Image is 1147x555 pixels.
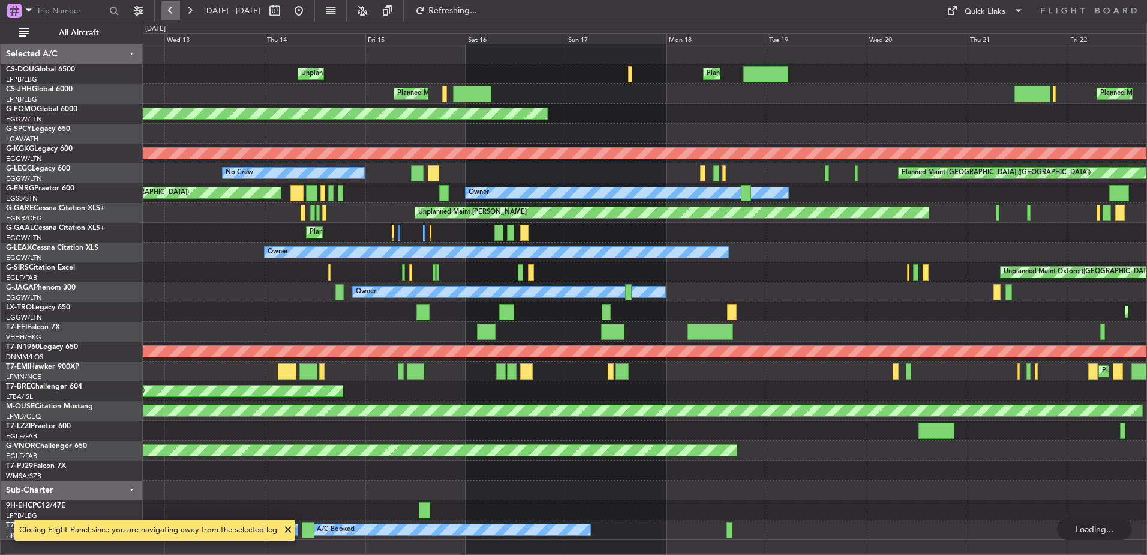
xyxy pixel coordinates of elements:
div: [DATE] [145,24,166,34]
a: T7-PJ29Falcon 7X [6,462,66,470]
div: Mon 18 [666,33,767,44]
span: [DATE] - [DATE] [204,5,260,16]
div: Wed 13 [164,33,265,44]
a: EGNR/CEG [6,214,42,223]
a: 9H-EHCPC12/47E [6,502,65,509]
span: T7-PJ29 [6,462,33,470]
a: LFPB/LBG [6,95,37,104]
span: M-OUSE [6,403,35,410]
a: G-LEGCLegacy 600 [6,165,70,172]
span: T7-BRE [6,383,31,390]
span: T7-LZZI [6,423,31,430]
span: Refreshing... [428,7,478,15]
div: Tue 19 [767,33,867,44]
a: DNMM/LOS [6,353,43,362]
span: G-SIRS [6,264,29,271]
div: Planned Maint [310,223,353,241]
div: Sat 16 [466,33,566,44]
a: G-SIRSCitation Excel [6,264,75,271]
a: G-JAGAPhenom 300 [6,284,76,291]
a: LFPB/LBG [6,75,37,84]
div: Owner [356,283,376,301]
a: G-ENRGPraetor 600 [6,185,74,192]
a: T7-LZZIPraetor 600 [6,423,71,430]
a: VHHH/HKG [6,333,41,342]
a: EGLF/FAB [6,273,37,282]
span: LX-TRO [6,304,32,311]
a: LGAV/ATH [6,135,38,144]
a: LFMN/NCE [6,372,41,381]
a: LTBA/ISL [6,392,33,401]
div: Planned Maint [GEOGRAPHIC_DATA] ([GEOGRAPHIC_DATA]) [902,164,1091,182]
a: EGGW/LTN [6,313,42,322]
a: EGGW/LTN [6,154,42,163]
div: No Crew [226,164,253,182]
div: Sun 17 [566,33,666,44]
a: EGGW/LTN [6,174,42,183]
div: Thu 14 [265,33,365,44]
div: Planned Maint [GEOGRAPHIC_DATA] ([GEOGRAPHIC_DATA]) [707,65,896,83]
a: CS-DOUGlobal 6500 [6,66,75,73]
span: CS-DOU [6,66,34,73]
a: EGLF/FAB [6,452,37,461]
span: CS-JHH [6,86,32,93]
a: T7-BREChallenger 604 [6,383,82,390]
span: 9H-EHC [6,502,32,509]
a: WMSA/SZB [6,472,41,481]
a: G-FOMOGlobal 6000 [6,106,77,113]
button: Quick Links [941,1,1029,20]
div: Planned Maint [GEOGRAPHIC_DATA] ([GEOGRAPHIC_DATA]) [397,85,586,103]
div: Loading... [1057,518,1132,540]
a: G-GAALCessna Citation XLS+ [6,225,105,232]
span: All Aircraft [31,29,127,37]
span: G-KGKG [6,145,34,153]
a: T7-FFIFalcon 7X [6,324,60,331]
span: G-GARE [6,205,34,212]
a: LFMD/CEQ [6,412,41,421]
div: Unplanned Maint [PERSON_NAME] [418,204,527,222]
span: G-VNOR [6,443,35,450]
a: M-OUSECitation Mustang [6,403,93,410]
input: Trip Number [37,2,106,20]
div: Quick Links [965,6,1005,18]
a: G-GARECessna Citation XLS+ [6,205,105,212]
a: T7-EMIHawker 900XP [6,363,79,371]
span: G-FOMO [6,106,37,113]
a: G-LEAXCessna Citation XLS [6,244,98,252]
span: T7-N1960 [6,344,40,351]
div: Owner [268,243,288,261]
div: A/C Booked [317,521,355,539]
button: Refreshing... [410,1,482,20]
div: Thu 21 [968,33,1068,44]
span: G-ENRG [6,185,34,192]
a: EGGW/LTN [6,293,42,302]
a: EGSS/STN [6,194,38,203]
a: EGGW/LTN [6,234,42,243]
a: LX-TROLegacy 650 [6,304,70,311]
span: G-GAAL [6,225,34,232]
button: All Aircraft [13,23,130,43]
a: G-KGKGLegacy 600 [6,145,73,153]
div: Wed 20 [867,33,967,44]
div: Fri 15 [365,33,466,44]
a: EGLF/FAB [6,432,37,441]
div: Unplanned Maint [GEOGRAPHIC_DATA] ([GEOGRAPHIC_DATA]) [301,65,499,83]
span: G-LEAX [6,244,32,252]
a: EGGW/LTN [6,115,42,124]
a: CS-JHHGlobal 6000 [6,86,73,93]
span: G-SPCY [6,126,32,133]
a: G-SPCYLegacy 650 [6,126,70,133]
span: T7-EMI [6,363,29,371]
div: Closing Flight Panel since you are navigating away from the selected leg [19,524,277,536]
div: Owner [469,184,489,202]
a: EGGW/LTN [6,253,42,262]
span: G-JAGA [6,284,34,291]
span: T7-FFI [6,324,27,331]
span: G-LEGC [6,165,32,172]
a: T7-N1960Legacy 650 [6,344,78,351]
a: G-VNORChallenger 650 [6,443,87,450]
